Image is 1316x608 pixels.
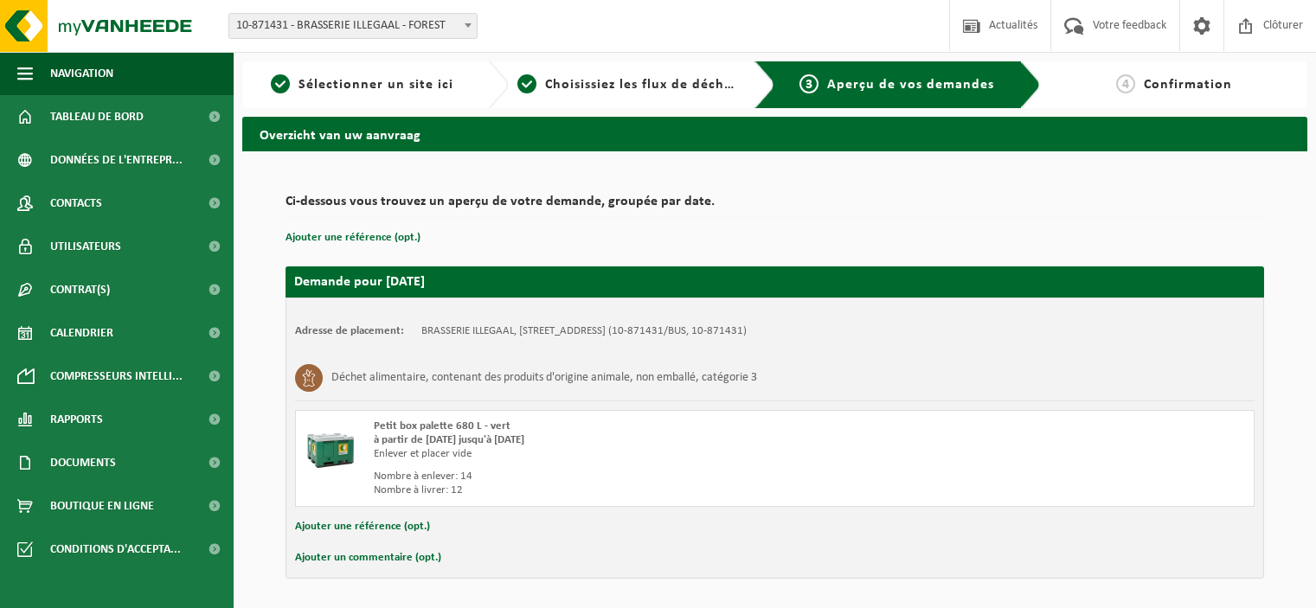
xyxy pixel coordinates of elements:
span: Petit box palette 680 L - vert [374,420,510,432]
span: Choisissiez les flux de déchets et récipients [545,78,833,92]
button: Ajouter une référence (opt.) [295,515,430,538]
button: Ajouter un commentaire (opt.) [295,547,441,569]
span: Navigation [50,52,113,95]
span: Conditions d'accepta... [50,528,181,571]
img: PB-LB-0680-HPE-GN-01.png [305,419,356,471]
span: 10-871431 - BRASSERIE ILLEGAAL - FOREST [228,13,478,39]
span: Confirmation [1144,78,1232,92]
div: Nombre à enlever: 14 [374,470,844,483]
h2: Ci-dessous vous trouvez un aperçu de votre demande, groupée par date. [286,195,1264,218]
h2: Overzicht van uw aanvraag [242,117,1307,150]
h3: Déchet alimentaire, contenant des produits d'origine animale, non emballé, catégorie 3 [331,364,757,392]
span: Tableau de bord [50,95,144,138]
div: Nombre à livrer: 12 [374,483,844,497]
span: Documents [50,441,116,484]
strong: Adresse de placement: [295,325,404,336]
span: Données de l'entrepr... [50,138,183,182]
span: Compresseurs intelli... [50,355,183,398]
span: Sélectionner un site ici [299,78,453,92]
strong: à partir de [DATE] jusqu'à [DATE] [374,434,524,445]
span: 3 [799,74,818,93]
span: Contrat(s) [50,268,110,311]
span: Boutique en ligne [50,484,154,528]
span: Calendrier [50,311,113,355]
span: Rapports [50,398,103,441]
div: Enlever et placer vide [374,447,844,461]
strong: Demande pour [DATE] [294,275,425,289]
td: BRASSERIE ILLEGAAL, [STREET_ADDRESS] (10-871431/BUS, 10-871431) [421,324,747,338]
span: 1 [271,74,290,93]
span: 2 [517,74,536,93]
span: Utilisateurs [50,225,121,268]
a: 1Sélectionner un site ici [251,74,474,95]
span: 10-871431 - BRASSERIE ILLEGAAL - FOREST [229,14,477,38]
span: Aperçu de vos demandes [827,78,994,92]
span: Contacts [50,182,102,225]
span: 4 [1116,74,1135,93]
a: 2Choisissiez les flux de déchets et récipients [517,74,741,95]
button: Ajouter une référence (opt.) [286,227,420,249]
